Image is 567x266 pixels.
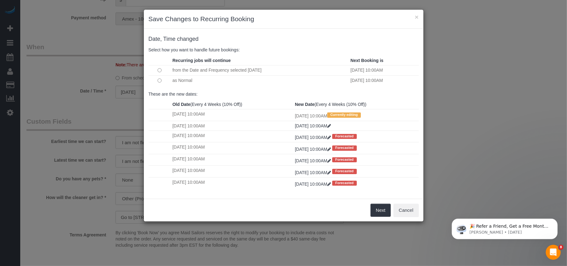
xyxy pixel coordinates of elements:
[171,121,293,131] td: [DATE] 10:00AM
[442,206,567,249] iframe: Intercom notifications message
[295,147,332,152] a: [DATE] 10:00AM
[295,135,332,140] a: [DATE] 10:00AM
[149,91,419,97] p: These are the new dates:
[171,100,293,109] th: (Every 4 Weeks (10% Off))
[149,36,419,42] h4: changed
[415,14,418,20] button: ×
[546,245,561,260] iframe: Intercom live chat
[172,102,191,107] strong: Old Date
[394,204,419,217] button: Cancel
[295,102,314,107] strong: New Date
[171,142,293,154] td: [DATE] 10:00AM
[349,75,419,86] td: [DATE] 10:00AM
[295,182,332,187] a: [DATE] 10:00AM
[332,181,357,186] span: Forecasted
[295,123,331,128] a: [DATE] 10:00AM
[332,145,357,150] span: Forecasted
[171,131,293,142] td: [DATE] 10:00AM
[332,169,357,174] span: Forecasted
[171,109,293,121] td: [DATE] 10:00AM
[149,36,176,42] span: Date, Time
[293,109,418,121] td: [DATE] 10:00AM
[171,75,349,86] td: as Normal
[371,204,391,217] button: Next
[149,47,419,53] p: Select how you want to handle future bookings:
[295,158,332,163] a: [DATE] 10:00AM
[293,100,418,109] th: (Every 4 Weeks (10% Off))
[559,245,564,250] span: 8
[171,65,349,75] td: from the Date and Frequency selected [DATE]
[149,14,419,24] h3: Save Changes to Recurring Booking
[171,177,293,189] td: [DATE] 10:00AM
[332,134,357,139] span: Forecasted
[327,112,361,117] span: Currently editing
[351,58,384,63] strong: Next Booking is
[171,154,293,165] td: [DATE] 10:00AM
[332,157,357,162] span: Forecasted
[349,65,419,75] td: [DATE] 10:00AM
[295,170,332,175] a: [DATE] 10:00AM
[172,58,231,63] strong: Recurring jobs will continue
[171,166,293,177] td: [DATE] 10:00AM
